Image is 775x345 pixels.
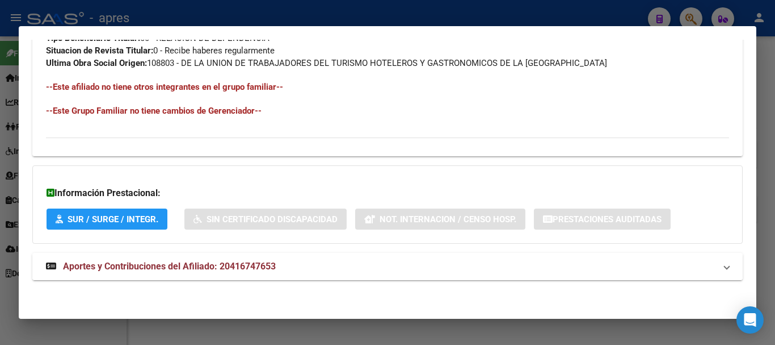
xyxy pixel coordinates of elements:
span: 00 - RELACION DE DEPENDENCIA [46,33,269,43]
strong: Ultima Obra Social Origen: [46,58,147,68]
span: Sin Certificado Discapacidad [207,214,338,225]
strong: Tipo Beneficiario Titular: [46,33,140,43]
span: SUR / SURGE / INTEGR. [68,214,158,225]
span: 0 - Recibe haberes regularmente [46,45,275,56]
button: Sin Certificado Discapacidad [184,209,347,230]
h3: Información Prestacional: [47,186,728,200]
h4: --Este afiliado no tiene otros integrantes en el grupo familiar-- [46,81,729,93]
span: Not. Internacion / Censo Hosp. [380,214,516,225]
button: SUR / SURGE / INTEGR. [47,209,167,230]
button: Not. Internacion / Censo Hosp. [355,209,525,230]
h4: --Este Grupo Familiar no tiene cambios de Gerenciador-- [46,105,729,117]
span: 108803 - DE LA UNION DE TRABAJADORES DEL TURISMO HOTELEROS Y GASTRONOMICOS DE LA [GEOGRAPHIC_DATA] [46,58,607,68]
span: Aportes y Contribuciones del Afiliado: 20416747653 [63,261,276,272]
div: Open Intercom Messenger [736,306,764,334]
button: Prestaciones Auditadas [534,209,671,230]
mat-expansion-panel-header: Aportes y Contribuciones del Afiliado: 20416747653 [32,253,743,280]
strong: Situacion de Revista Titular: [46,45,153,56]
span: Prestaciones Auditadas [553,214,662,225]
